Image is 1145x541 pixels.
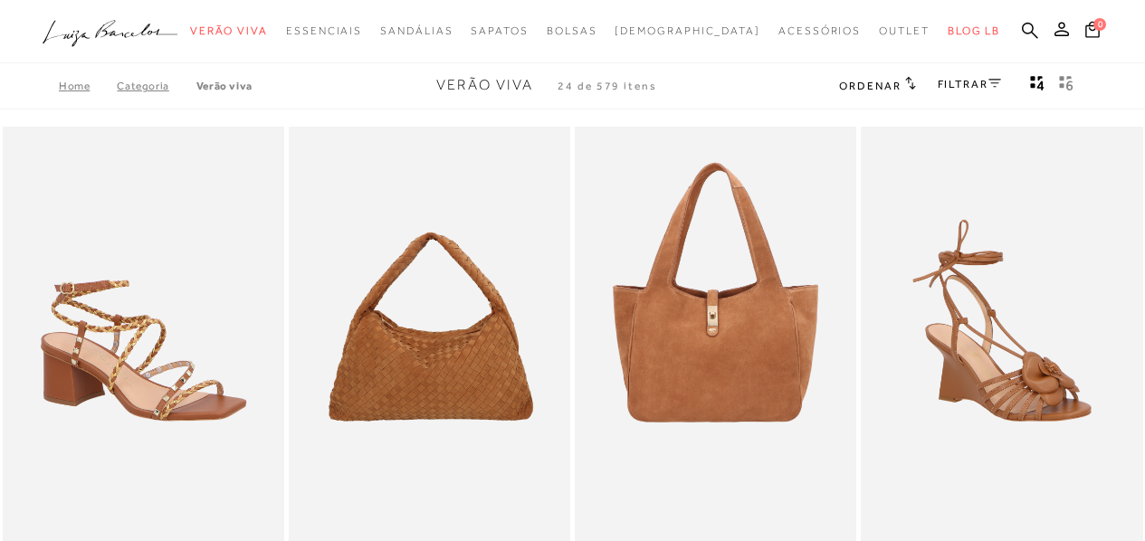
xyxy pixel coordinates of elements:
[948,14,1000,48] a: BLOG LB
[196,80,253,92] a: Verão Viva
[380,24,453,37] span: Sandálias
[1025,74,1050,98] button: Mostrar 4 produtos por linha
[436,77,533,93] span: Verão Viva
[471,24,528,37] span: Sapatos
[778,14,861,48] a: noSubCategoriesText
[615,24,760,37] span: [DEMOGRAPHIC_DATA]
[879,24,930,37] span: Outlet
[286,14,362,48] a: noSubCategoriesText
[948,24,1000,37] span: BLOG LB
[190,24,268,37] span: Verão Viva
[380,14,453,48] a: noSubCategoriesText
[1080,20,1105,44] button: 0
[778,24,861,37] span: Acessórios
[1054,74,1079,98] button: gridText6Desc
[117,80,196,92] a: Categoria
[59,80,117,92] a: Home
[547,24,597,37] span: Bolsas
[286,24,362,37] span: Essenciais
[938,78,1001,90] a: FILTRAR
[839,80,901,92] span: Ordenar
[615,14,760,48] a: noSubCategoriesText
[558,80,657,92] span: 24 de 579 itens
[547,14,597,48] a: noSubCategoriesText
[1093,18,1106,31] span: 0
[879,14,930,48] a: noSubCategoriesText
[471,14,528,48] a: noSubCategoriesText
[190,14,268,48] a: noSubCategoriesText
